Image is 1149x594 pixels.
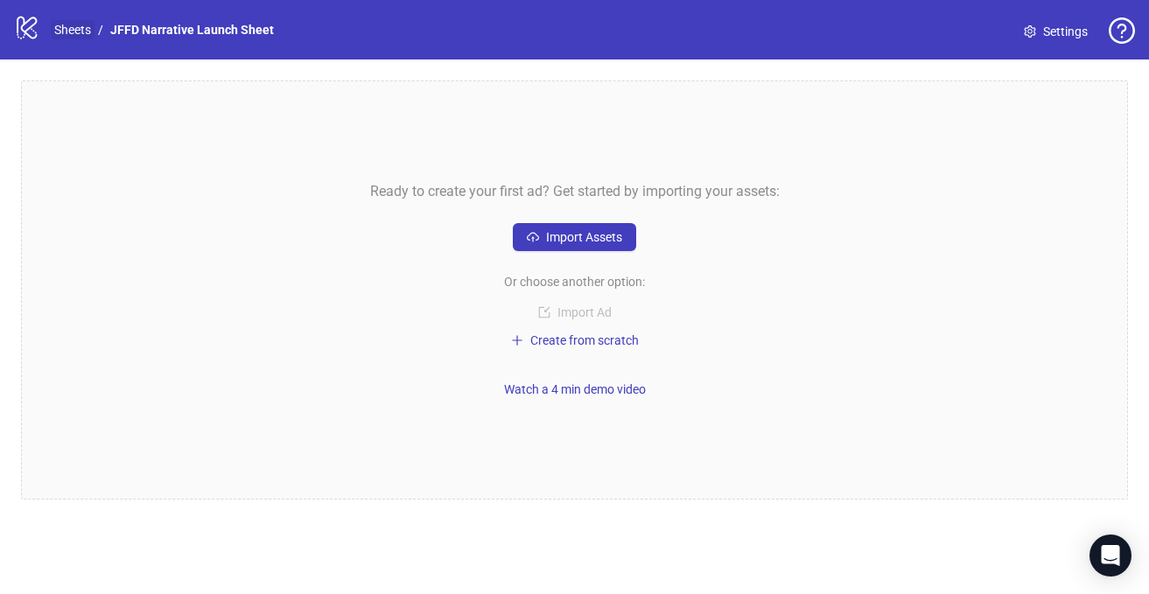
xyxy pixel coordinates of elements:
span: Or choose another option: [504,272,645,291]
a: Sheets [51,20,95,39]
span: Settings [1043,22,1088,41]
span: Import Assets [546,230,622,244]
span: Watch a 4 min demo video [504,382,646,396]
span: plus [511,334,523,346]
a: Settings [1010,17,1102,45]
span: Ready to create your first ad? Get started by importing your assets: [370,180,780,202]
span: cloud-upload [527,231,539,243]
span: Create from scratch [530,333,639,347]
span: setting [1024,25,1036,38]
a: JFFD Narrative Launch Sheet [107,20,277,39]
button: Import Assets [513,223,636,251]
button: Create from scratch [504,330,646,351]
span: question-circle [1109,17,1135,44]
div: Open Intercom Messenger [1089,535,1131,577]
button: Watch a 4 min demo video [497,379,653,400]
button: Import Ad [514,302,636,323]
li: / [98,20,103,39]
